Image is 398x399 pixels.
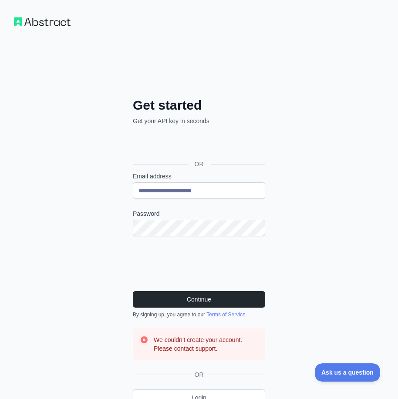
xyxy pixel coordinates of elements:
[133,291,265,308] button: Continue
[14,17,71,26] img: Workflow
[133,117,265,125] p: Get your API key in seconds
[133,311,265,318] div: By signing up, you agree to our .
[191,370,207,379] span: OR
[188,160,211,168] span: OR
[133,172,265,181] label: Email address
[133,209,265,218] label: Password
[133,247,265,281] iframe: reCAPTCHA
[128,135,268,154] iframe: Sign in with Google Button
[133,97,265,113] h2: Get started
[154,335,258,353] h3: We couldn't create your account. Please contact support.
[315,363,381,382] iframe: Toggle Customer Support
[206,312,245,318] a: Terms of Service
